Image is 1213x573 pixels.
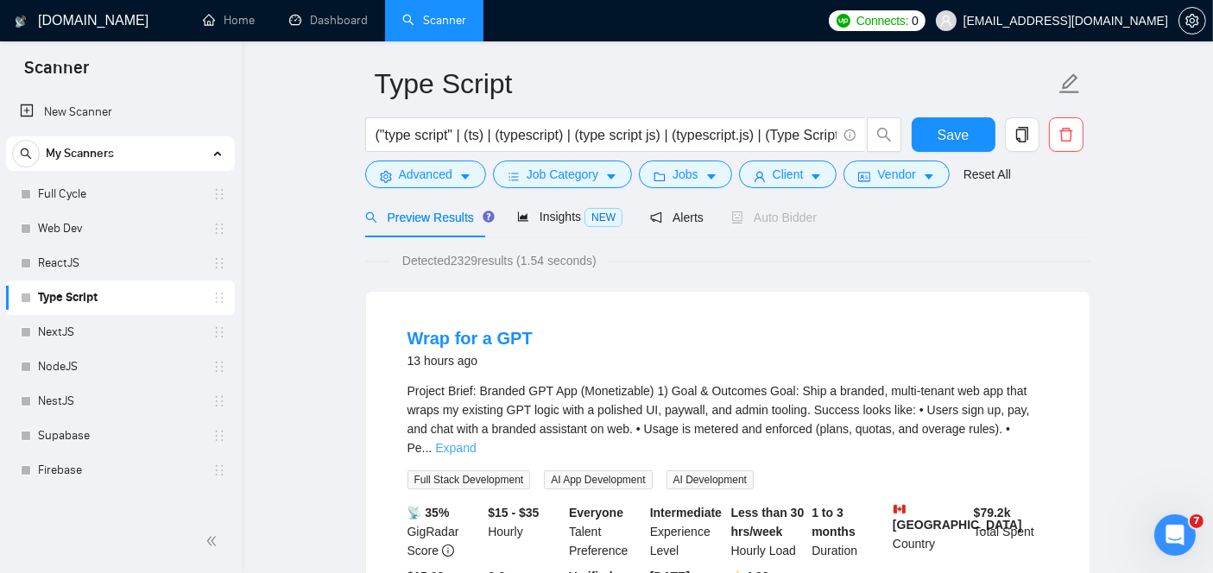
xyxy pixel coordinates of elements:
span: setting [1179,14,1205,28]
a: Reset All [963,165,1011,184]
span: Alerts [650,211,704,224]
span: holder [212,291,226,305]
a: Firebase [38,453,202,488]
button: barsJob Categorycaret-down [493,161,632,188]
a: searchScanner [402,13,466,28]
button: delete [1049,117,1083,152]
div: Duration [808,503,889,560]
span: Auto Bidder [731,211,817,224]
span: caret-down [810,170,822,183]
button: settingAdvancedcaret-down [365,161,486,188]
li: New Scanner [6,95,235,129]
span: ... [422,441,433,455]
span: user [754,170,766,183]
span: robot [731,211,743,224]
button: copy [1005,117,1039,152]
span: My Scanners [46,136,114,171]
img: 🇨🇦 [894,503,906,515]
span: holder [212,394,226,408]
span: Vendor [877,165,915,184]
div: Country [889,503,970,560]
span: caret-down [923,170,935,183]
span: user [940,15,952,27]
span: edit [1058,72,1081,95]
span: Connects: [856,11,908,30]
a: Expand [435,441,476,455]
a: setting [1178,14,1206,28]
div: Talent Preference [565,503,647,560]
div: 13 hours ago [407,350,533,371]
span: NEW [584,208,622,227]
span: Jobs [673,165,698,184]
input: Search Freelance Jobs... [376,124,837,146]
button: setting [1178,7,1206,35]
span: bars [508,170,520,183]
button: folderJobscaret-down [639,161,732,188]
span: Detected 2329 results (1.54 seconds) [390,251,609,270]
img: upwork-logo.png [837,14,850,28]
span: 7 [1190,514,1204,528]
span: Preview Results [365,211,490,224]
a: Web Dev [38,211,202,246]
b: $15 - $35 [488,506,539,519]
div: Total Spent [970,503,1052,560]
span: search [365,211,377,224]
a: dashboardDashboard [289,13,368,28]
span: holder [212,187,226,201]
button: userClientcaret-down [739,161,837,188]
b: Less than 30 hrs/week [731,506,805,538]
span: Scanner [10,55,103,91]
a: NestJS [38,384,202,419]
a: NextJS [38,315,202,349]
button: idcardVendorcaret-down [843,161,949,188]
button: Save [912,117,995,152]
a: Supabase [38,419,202,453]
span: idcard [858,170,870,183]
input: Scanner name... [375,62,1055,105]
span: copy [1006,127,1039,142]
span: info-circle [442,545,454,557]
button: search [867,117,901,152]
span: AI App Development [544,470,652,489]
span: holder [212,463,226,477]
div: GigRadar Score [404,503,485,560]
span: delete [1050,127,1083,142]
span: area-chart [517,211,529,223]
span: caret-down [605,170,617,183]
b: Everyone [569,506,623,519]
span: notification [650,211,662,224]
span: Client [773,165,804,184]
span: caret-down [459,170,471,183]
a: NodeJS [38,349,202,384]
a: homeHome [203,13,255,28]
a: ReactJS [38,246,202,280]
span: Advanced [399,165,452,184]
div: Experience Level [647,503,728,560]
div: Hourly [484,503,565,560]
b: [GEOGRAPHIC_DATA] [893,503,1022,532]
a: New Scanner [20,95,221,129]
span: Job Category [527,165,598,184]
span: 0 [912,11,919,30]
span: search [868,127,900,142]
button: search [12,140,40,167]
span: Save [938,124,969,146]
span: holder [212,256,226,270]
b: $ 79.2k [974,506,1011,519]
span: folder [654,170,666,183]
span: holder [212,325,226,339]
span: Insights [517,210,622,224]
span: caret-down [705,170,717,183]
iframe: Intercom live chat [1154,514,1196,556]
span: setting [380,170,392,183]
span: AI Development [667,470,754,489]
img: logo [15,8,27,35]
b: Intermediate [650,506,722,519]
a: Type Script [38,280,202,315]
li: My Scanners [6,136,235,488]
span: holder [212,429,226,443]
span: Full Stack Development [407,470,531,489]
span: holder [212,222,226,236]
div: Tooltip anchor [481,209,496,224]
div: Hourly Load [728,503,809,560]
